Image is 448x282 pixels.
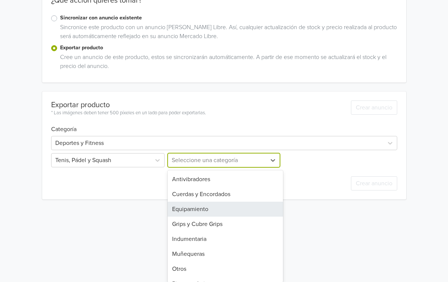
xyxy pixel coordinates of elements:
[168,247,283,261] div: Muñequeras
[168,217,283,232] div: Grips y Cubre Grips
[51,109,206,117] div: * Las imágenes deben tener 500 píxeles en un lado para poder exportarlas.
[60,44,397,52] label: Exportar producto
[351,100,397,115] button: Crear anuncio
[168,172,283,187] div: Antivibradores
[351,176,397,190] button: Crear anuncio
[168,187,283,202] div: Cuerdas y Encordados
[57,53,397,74] div: Cree un anuncio de este producto, estos se sincronizarán automáticamente. A partir de ese momento...
[168,261,283,276] div: Otros
[51,100,206,109] div: Exportar producto
[51,117,397,133] h6: Categoría
[57,23,397,44] div: Sincronice este producto con un anuncio [PERSON_NAME] Libre. Así, cualquier actualización de stoc...
[168,232,283,247] div: Indumentaria
[168,202,283,217] div: Equipamiento
[60,14,397,22] label: Sincronizar con anuncio existente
